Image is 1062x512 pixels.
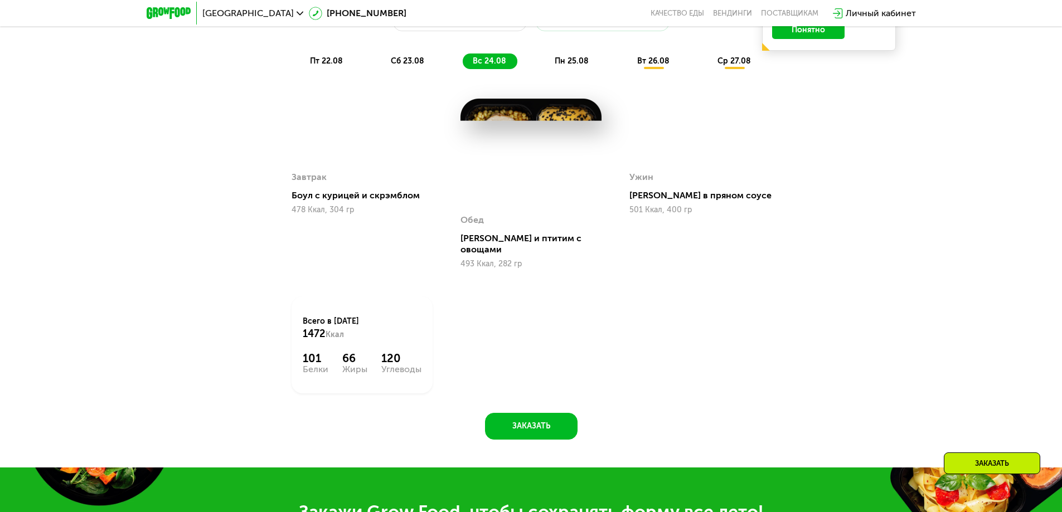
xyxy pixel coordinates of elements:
[310,56,343,66] span: пт 22.08
[485,413,578,440] button: Заказать
[460,233,610,255] div: [PERSON_NAME] и птитим с овощами
[292,254,433,263] div: 478 Ккал, 304 гр
[629,236,779,247] div: [PERSON_NAME] в пряном соусе
[761,9,818,18] div: поставщикам
[629,251,770,260] div: 501 Ккал, 400 гр
[303,316,421,340] div: Всего в [DATE]
[460,260,602,269] div: 493 Ккал, 282 гр
[292,238,442,250] div: Боул с курицей и скрэмблом
[342,365,367,374] div: Жиры
[303,328,326,340] span: 1472
[944,452,1040,474] div: Заказать
[381,365,421,374] div: Углеводы
[772,21,845,39] button: Понятно
[303,352,328,365] div: 101
[292,217,327,234] div: Завтрак
[846,7,916,20] div: Личный кабинет
[309,7,406,20] a: [PHONE_NUMBER]
[555,56,589,66] span: пн 25.08
[713,9,752,18] a: Вендинги
[460,212,484,228] div: Обед
[342,352,367,365] div: 66
[326,330,344,339] span: Ккал
[717,56,751,66] span: ср 27.08
[202,9,294,18] span: [GEOGRAPHIC_DATA]
[381,352,421,365] div: 120
[303,365,328,374] div: Белки
[391,56,424,66] span: сб 23.08
[637,56,670,66] span: вт 26.08
[473,56,506,66] span: вс 24.08
[629,214,653,231] div: Ужин
[651,9,704,18] a: Качество еды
